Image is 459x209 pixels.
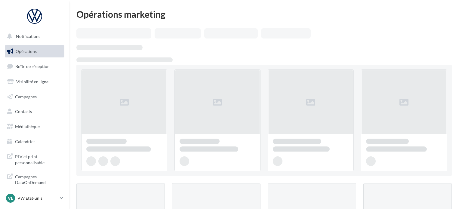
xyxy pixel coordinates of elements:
[15,64,50,69] span: Boîte de réception
[4,45,66,58] a: Opérations
[16,79,48,84] span: Visibilité en ligne
[4,60,66,73] a: Boîte de réception
[8,195,13,201] span: VE
[15,109,32,114] span: Contacts
[16,49,37,54] span: Opérations
[4,150,66,168] a: PLV et print personnalisable
[4,91,66,103] a: Campagnes
[15,173,62,186] span: Campagnes DataOnDemand
[4,105,66,118] a: Contacts
[15,124,40,129] span: Médiathèque
[4,170,66,188] a: Campagnes DataOnDemand
[76,10,452,19] div: Opérations marketing
[4,135,66,148] a: Calendrier
[17,195,57,201] p: VW Etat-unis
[4,75,66,88] a: Visibilité en ligne
[5,192,64,204] a: VE VW Etat-unis
[15,139,35,144] span: Calendrier
[15,152,62,165] span: PLV et print personnalisable
[15,94,37,99] span: Campagnes
[4,120,66,133] a: Médiathèque
[16,34,40,39] span: Notifications
[4,30,63,43] button: Notifications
